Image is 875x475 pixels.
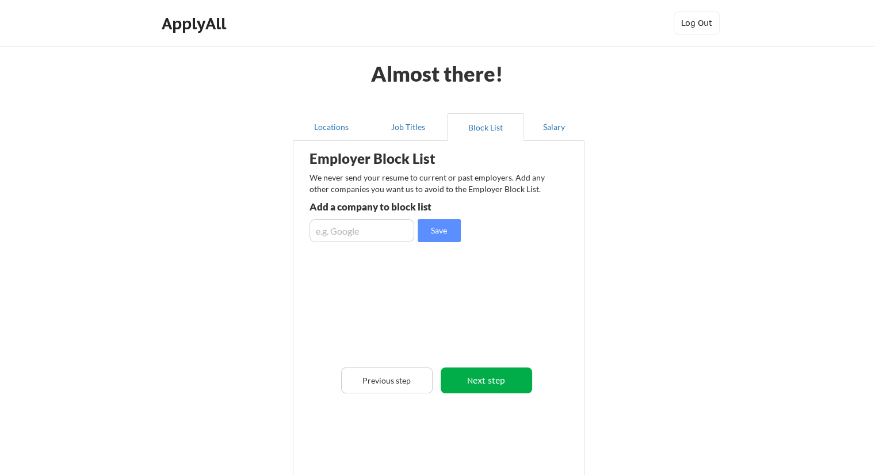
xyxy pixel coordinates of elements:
[674,12,720,35] button: Log Out
[293,113,370,141] button: Locations
[310,219,414,242] input: e.g. Google
[310,202,478,212] div: Add a company to block list
[162,14,230,33] div: ApplyAll
[341,367,433,393] button: Previous step
[370,113,447,141] button: Job Titles
[357,63,517,84] div: Almost there!
[418,219,461,242] button: Save
[524,113,584,141] button: Salary
[447,113,524,141] button: Block List
[310,152,490,166] div: Employer Block List
[310,172,552,194] div: We never send your resume to current or past employers. Add any other companies you want us to av...
[441,367,532,393] button: Next step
